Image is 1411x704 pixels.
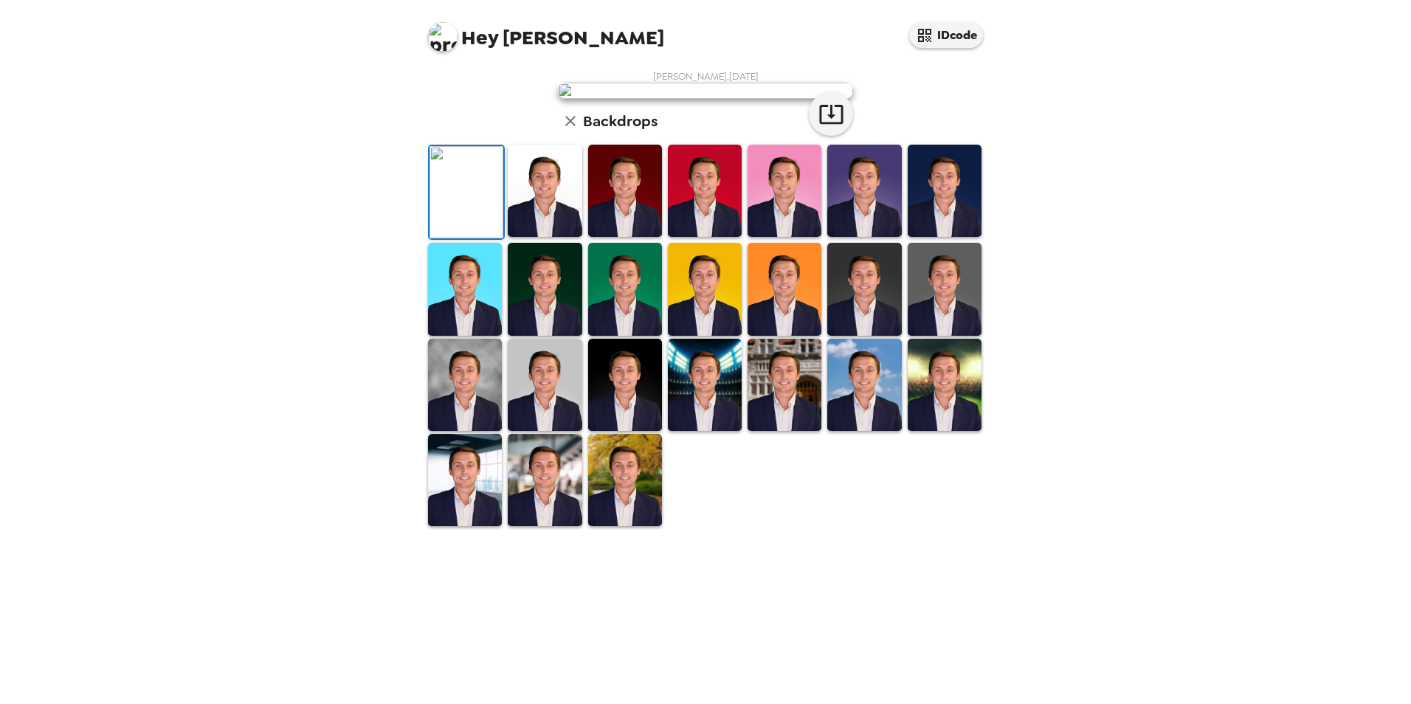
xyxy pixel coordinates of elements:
[583,109,658,133] h6: Backdrops
[428,22,458,52] img: profile pic
[558,83,853,99] img: user
[429,146,503,238] img: Original
[909,22,983,48] button: IDcode
[428,15,664,48] span: [PERSON_NAME]
[653,70,759,83] span: [PERSON_NAME] , [DATE]
[461,24,498,51] span: Hey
